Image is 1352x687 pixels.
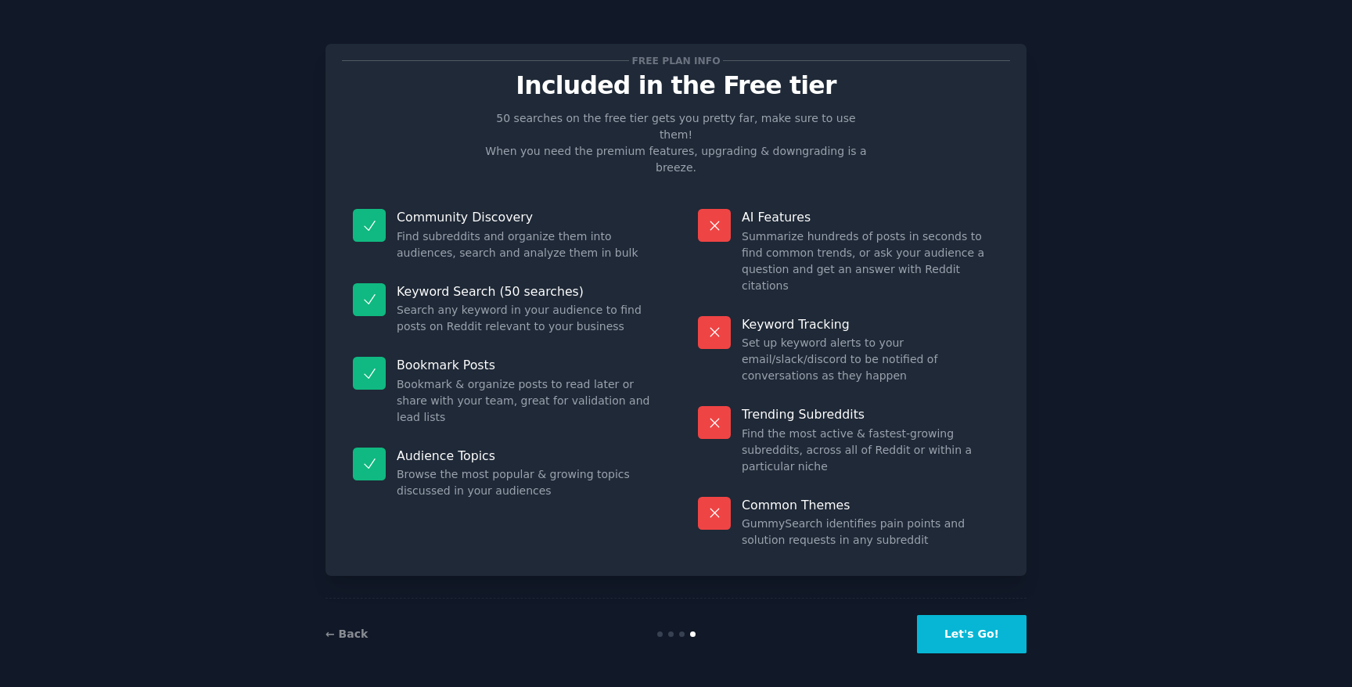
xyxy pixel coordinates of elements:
dd: Search any keyword in your audience to find posts on Reddit relevant to your business [397,302,654,335]
p: Included in the Free tier [342,72,1010,99]
dd: Browse the most popular & growing topics discussed in your audiences [397,466,654,499]
span: Free plan info [629,52,723,69]
p: Common Themes [742,497,999,513]
p: Community Discovery [397,209,654,225]
p: Bookmark Posts [397,357,654,373]
dd: Bookmark & organize posts to read later or share with your team, great for validation and lead lists [397,376,654,426]
dd: Set up keyword alerts to your email/slack/discord to be notified of conversations as they happen [742,335,999,384]
p: AI Features [742,209,999,225]
p: Keyword Search (50 searches) [397,283,654,300]
button: Let's Go! [917,615,1027,653]
p: 50 searches on the free tier gets you pretty far, make sure to use them! When you need the premiu... [479,110,873,176]
dd: GummySearch identifies pain points and solution requests in any subreddit [742,516,999,549]
dd: Find the most active & fastest-growing subreddits, across all of Reddit or within a particular niche [742,426,999,475]
p: Trending Subreddits [742,406,999,423]
dd: Find subreddits and organize them into audiences, search and analyze them in bulk [397,228,654,261]
dd: Summarize hundreds of posts in seconds to find common trends, or ask your audience a question and... [742,228,999,294]
a: ← Back [325,628,368,640]
p: Audience Topics [397,448,654,464]
p: Keyword Tracking [742,316,999,333]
